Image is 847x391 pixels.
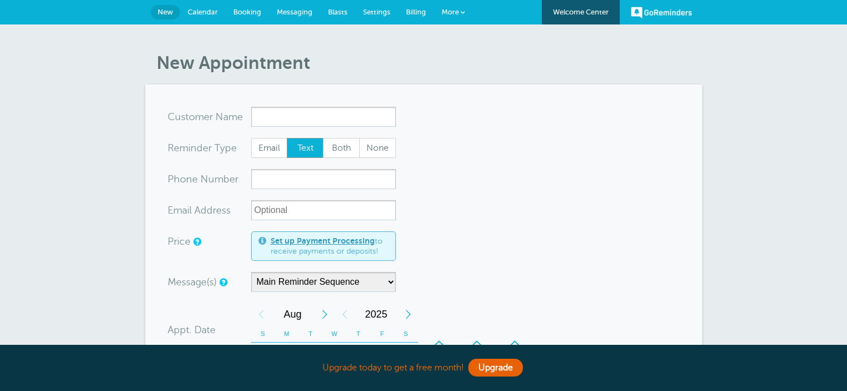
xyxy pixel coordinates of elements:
[322,343,346,365] div: Wednesday, July 30
[151,5,180,19] a: New
[193,238,200,245] a: An optional price for the appointment. If you set a price, you can include a payment link in your...
[168,107,251,127] div: ame
[251,200,396,220] input: Optional
[188,8,218,16] span: Calendar
[156,52,702,73] h1: New Appointment
[322,343,346,365] div: 30
[168,143,237,153] label: Reminder Type
[406,8,426,16] span: Billing
[355,303,398,325] span: 2025
[346,343,370,365] div: 31
[335,303,355,325] div: Previous Year
[158,8,173,16] span: New
[187,205,213,215] span: il Add
[185,112,223,122] span: tomer N
[271,236,389,256] span: to receive payments or deposits!
[346,343,370,365] div: Thursday, July 31
[277,8,312,16] span: Messaging
[271,236,375,245] a: Set up Payment Processing
[275,325,298,343] th: M
[168,325,216,335] label: Appt. Date
[219,279,226,286] a: Simple templates and custom messages will use the reminder schedule set under Settings > Reminder...
[168,200,251,220] div: ress
[186,174,214,184] span: ne Nu
[168,112,185,122] span: Cus
[275,343,298,365] div: Monday, July 28
[287,138,323,157] span: Text
[315,303,335,325] div: Next Month
[370,343,394,365] div: 1
[298,343,322,365] div: Tuesday, July 29
[363,8,390,16] span: Settings
[346,325,370,343] th: T
[251,343,275,365] div: Sunday, July 27
[251,303,271,325] div: Previous Month
[398,303,418,325] div: Next Year
[323,138,360,158] label: Both
[394,325,418,343] th: S
[359,138,396,158] label: None
[145,356,702,380] div: Upgrade today to get a free month!
[168,174,186,184] span: Pho
[468,359,523,377] a: Upgrade
[298,325,322,343] th: T
[322,325,346,343] th: W
[370,325,394,343] th: F
[360,138,395,157] span: None
[271,303,315,325] span: August
[394,343,418,365] div: Saturday, August 2
[394,343,418,365] div: 2
[252,138,287,157] span: Email
[168,205,187,215] span: Ema
[168,277,217,287] label: Message(s)
[168,236,190,246] label: Price
[324,138,359,157] span: Both
[287,138,324,158] label: Text
[251,343,275,365] div: 27
[298,343,322,365] div: 29
[442,8,459,16] span: More
[233,8,261,16] span: Booking
[168,169,251,189] div: mber
[370,343,394,365] div: Friday, August 1
[251,138,288,158] label: Email
[275,343,298,365] div: 28
[251,325,275,343] th: S
[328,8,347,16] span: Blasts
